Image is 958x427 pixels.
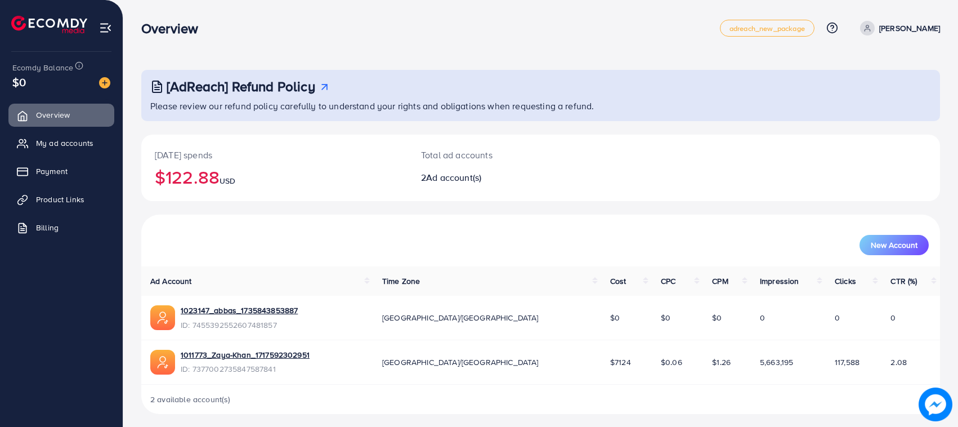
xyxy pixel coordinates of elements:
[720,20,814,37] a: adreach_new_package
[421,172,594,183] h2: 2
[12,74,26,90] span: $0
[36,166,68,177] span: Payment
[141,20,207,37] h3: Overview
[712,275,728,287] span: CPM
[835,312,840,323] span: 0
[760,275,799,287] span: Impression
[890,312,896,323] span: 0
[610,357,631,368] span: $7124
[150,99,933,113] p: Please review our refund policy carefully to understand your rights and obligations when requesti...
[835,275,856,287] span: Clicks
[610,312,620,323] span: $0
[155,148,394,162] p: [DATE] spends
[8,160,114,183] a: Payment
[879,21,940,35] p: [PERSON_NAME]
[760,357,793,368] span: 5,663,195
[382,312,539,323] span: [GEOGRAPHIC_DATA]/[GEOGRAPHIC_DATA]
[890,357,907,368] span: 2.08
[610,275,626,287] span: Cost
[181,349,310,361] a: 1011773_Zaya-Khan_1717592302951
[220,175,235,186] span: USD
[426,171,481,184] span: Ad account(s)
[11,16,87,33] img: logo
[12,62,73,73] span: Ecomdy Balance
[712,312,722,323] span: $0
[712,357,731,368] span: $1.26
[661,275,675,287] span: CPC
[760,312,765,323] span: 0
[890,275,917,287] span: CTR (%)
[8,104,114,126] a: Overview
[36,222,59,233] span: Billing
[99,77,110,88] img: image
[181,363,310,375] span: ID: 7377002735847587841
[36,194,84,205] span: Product Links
[8,188,114,211] a: Product Links
[661,312,670,323] span: $0
[8,132,114,154] a: My ad accounts
[155,166,394,188] h2: $122.88
[150,350,175,375] img: ic-ads-acc.e4c84228.svg
[167,78,315,95] h3: [AdReach] Refund Policy
[919,388,952,421] img: image
[150,394,231,405] span: 2 available account(s)
[150,275,192,287] span: Ad Account
[150,305,175,330] img: ic-ads-acc.e4c84228.svg
[8,216,114,239] a: Billing
[36,137,93,149] span: My ad accounts
[382,275,420,287] span: Time Zone
[871,241,917,249] span: New Account
[729,25,805,32] span: adreach_new_package
[382,357,539,368] span: [GEOGRAPHIC_DATA]/[GEOGRAPHIC_DATA]
[99,21,112,34] img: menu
[181,305,298,316] a: 1023147_abbas_1735843853887
[661,357,682,368] span: $0.06
[36,109,70,121] span: Overview
[856,21,940,35] a: [PERSON_NAME]
[181,319,298,331] span: ID: 7455392552607481857
[835,357,859,368] span: 117,588
[859,235,929,255] button: New Account
[421,148,594,162] p: Total ad accounts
